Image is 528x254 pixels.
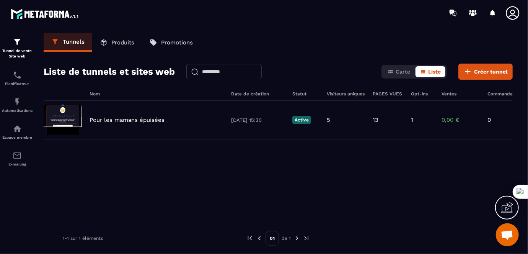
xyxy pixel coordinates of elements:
p: 5 [327,116,330,123]
a: emailemailE-mailing [2,145,33,172]
p: E-mailing [2,162,33,166]
p: 1 [411,116,413,123]
p: 1-1 sur 1 éléments [63,236,103,241]
p: Espace membre [2,135,33,139]
p: Promotions [161,39,193,46]
p: Tunnels [63,38,85,45]
a: formationformationTunnel de vente Site web [2,31,33,65]
img: prev [246,235,253,242]
img: automations [13,124,22,133]
p: [DATE] 15:30 [231,117,285,123]
img: automations [13,97,22,107]
img: next [303,235,310,242]
img: logo [11,7,80,21]
h6: Date de création [231,91,285,97]
p: Active [292,116,311,124]
h6: Commandes [487,91,515,97]
p: 0,00 € [442,116,480,123]
h6: Statut [292,91,319,97]
img: next [293,235,300,242]
a: Produits [92,33,142,52]
span: Créer tunnel [474,68,508,75]
img: prev [256,235,263,242]
p: Planificateur [2,82,33,86]
a: schedulerschedulerPlanificateur [2,65,33,92]
h6: Nom [90,91,223,97]
span: Carte [396,69,410,75]
a: automationsautomationsEspace membre [2,118,33,145]
a: automationsautomationsAutomatisations [2,92,33,118]
a: Promotions [142,33,200,52]
h6: Opt-ins [411,91,434,97]
p: Automatisations [2,108,33,113]
p: Produits [111,39,134,46]
button: Liste [416,66,445,77]
span: Liste [428,69,441,75]
button: Carte [383,66,415,77]
img: image [44,105,82,135]
p: 13 [373,116,378,123]
h6: Visiteurs uniques [327,91,365,97]
p: 01 [266,231,279,246]
img: formation [13,37,22,46]
h6: Ventes [442,91,480,97]
p: de 1 [282,235,291,241]
img: scheduler [13,70,22,80]
p: 0 [487,116,510,123]
h6: PAGES VUES [373,91,403,97]
p: Pour les mamans épuisées [90,116,165,123]
p: Tunnel de vente Site web [2,48,33,59]
img: email [13,151,22,160]
h2: Liste de tunnels et sites web [44,64,175,79]
button: Créer tunnel [458,64,513,80]
a: Tunnels [44,33,92,52]
div: Ouvrir le chat [496,223,519,246]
